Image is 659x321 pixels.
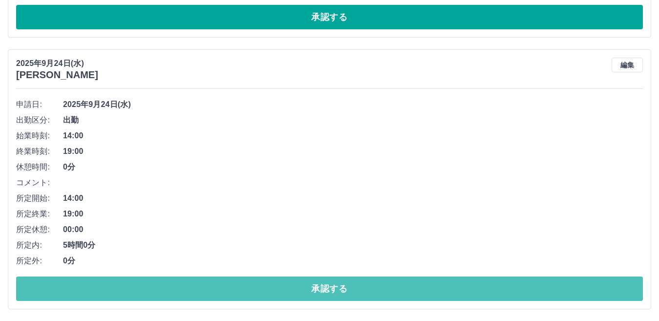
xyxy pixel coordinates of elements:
[63,130,643,142] span: 14:00
[63,224,643,235] span: 00:00
[63,99,643,110] span: 2025年9月24日(水)
[16,5,643,29] button: 承認する
[16,239,63,251] span: 所定内:
[612,58,643,72] button: 編集
[63,146,643,157] span: 19:00
[16,58,98,69] p: 2025年9月24日(水)
[16,161,63,173] span: 休憩時間:
[16,69,98,81] h3: [PERSON_NAME]
[16,277,643,301] button: 承認する
[16,224,63,235] span: 所定休憩:
[16,177,63,189] span: コメント:
[63,208,643,220] span: 19:00
[16,146,63,157] span: 終業時刻:
[16,99,63,110] span: 申請日:
[16,114,63,126] span: 出勤区分:
[16,208,63,220] span: 所定終業:
[63,193,643,204] span: 14:00
[16,130,63,142] span: 始業時刻:
[63,161,643,173] span: 0分
[63,114,643,126] span: 出勤
[16,193,63,204] span: 所定開始:
[63,255,643,267] span: 0分
[63,239,643,251] span: 5時間0分
[16,255,63,267] span: 所定外:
